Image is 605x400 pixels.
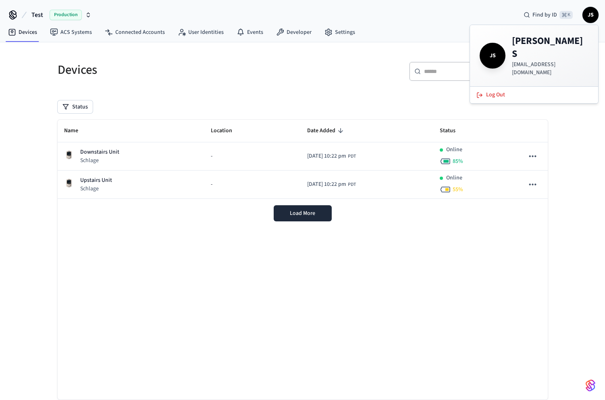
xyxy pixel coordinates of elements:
[307,125,346,137] span: Date Added
[586,379,595,392] img: SeamLogoGradient.69752ec5.svg
[512,60,588,77] p: [EMAIL_ADDRESS][DOMAIN_NAME]
[80,176,112,185] p: Upstairs Unit
[481,44,504,67] span: JS
[171,25,230,40] a: User Identities
[50,10,82,20] span: Production
[290,209,315,217] span: Load More
[446,174,462,182] p: Online
[307,180,346,189] span: [DATE] 10:22 pm
[58,120,548,199] table: sticky table
[453,157,463,165] span: 85 %
[211,125,243,137] span: Location
[318,25,362,40] a: Settings
[230,25,270,40] a: Events
[446,146,462,154] p: Online
[64,125,89,137] span: Name
[44,25,98,40] a: ACS Systems
[211,152,212,160] span: -
[80,148,119,156] p: Downstairs Unit
[348,181,356,188] span: PDT
[307,152,346,160] span: [DATE] 10:22 pm
[270,25,318,40] a: Developer
[211,180,212,189] span: -
[307,180,356,189] div: America/Los_Angeles
[348,153,356,160] span: PDT
[31,10,43,20] span: Test
[64,150,74,160] img: Schlage Sense Smart Deadbolt with Camelot Trim, Front
[58,100,93,113] button: Status
[64,178,74,188] img: Schlage Sense Smart Deadbolt with Camelot Trim, Front
[80,156,119,165] p: Schlage
[517,8,579,22] div: Find by ID⌘ K
[472,88,597,102] button: Log Out
[559,11,573,19] span: ⌘ K
[80,185,112,193] p: Schlage
[440,125,466,137] span: Status
[582,7,599,23] button: JS
[532,11,557,19] span: Find by ID
[2,25,44,40] a: Devices
[453,185,463,194] span: 55 %
[274,205,332,221] button: Load More
[58,62,298,78] h5: Devices
[583,8,598,22] span: JS
[98,25,171,40] a: Connected Accounts
[512,35,588,60] h4: [PERSON_NAME] S
[307,152,356,160] div: America/Los_Angeles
